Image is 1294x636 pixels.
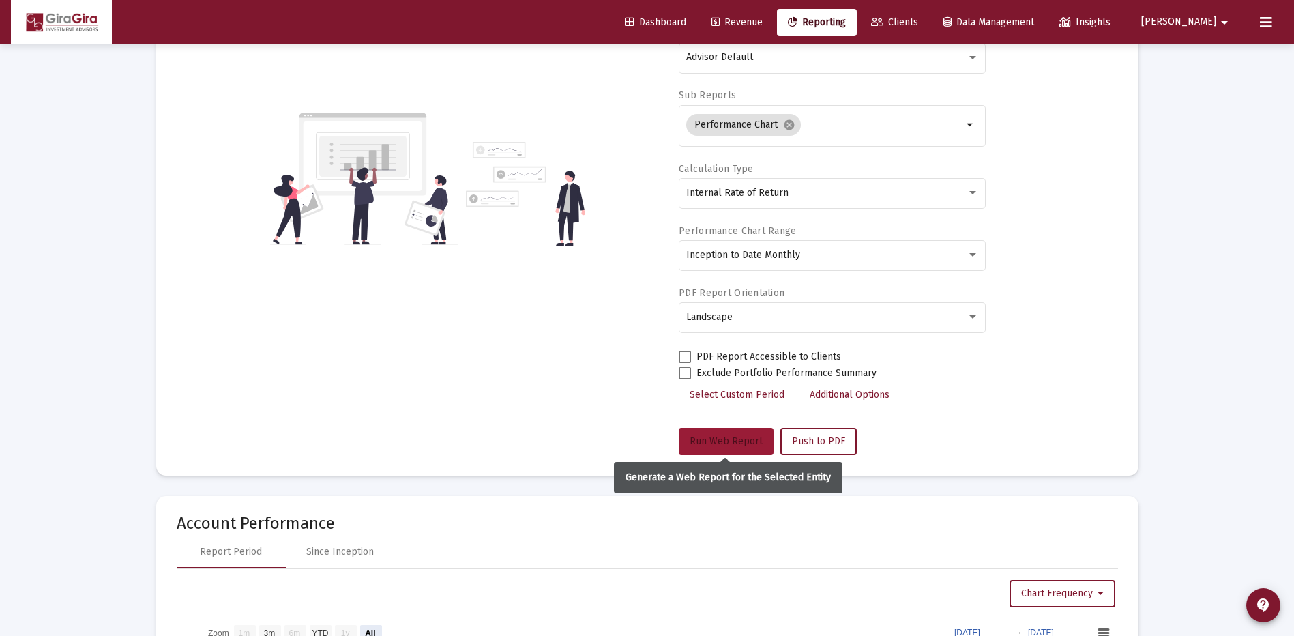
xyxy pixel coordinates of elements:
mat-chip-list: Selection [686,111,962,139]
span: Push to PDF [792,435,845,447]
span: Clients [871,16,918,28]
mat-icon: cancel [783,119,795,131]
span: Dashboard [625,16,686,28]
button: [PERSON_NAME] [1125,8,1249,35]
span: Inception to Date Monthly [686,249,800,261]
span: Internal Rate of Return [686,187,789,199]
img: reporting [270,111,458,246]
div: Since Inception [306,545,374,559]
span: Exclude Portfolio Performance Summary [696,365,877,381]
span: PDF Report Accessible to Clients [696,349,841,365]
span: [PERSON_NAME] [1141,16,1216,28]
span: Insights [1059,16,1111,28]
button: Chart Frequency [1010,580,1115,607]
span: Revenue [711,16,763,28]
span: Advisor Default [686,51,753,63]
a: Revenue [701,9,774,36]
a: Clients [860,9,929,36]
mat-icon: arrow_drop_down [1216,9,1233,36]
label: PDF Report Orientation [679,287,784,299]
button: Push to PDF [780,428,857,455]
a: Data Management [932,9,1045,36]
button: Run Web Report [679,428,774,455]
img: Dashboard [21,9,102,36]
a: Dashboard [614,9,697,36]
label: Sub Reports [679,89,736,101]
img: reporting-alt [466,142,585,246]
mat-icon: contact_support [1255,597,1271,613]
span: Landscape [686,311,733,323]
div: Report Period [200,545,262,559]
mat-card-title: Account Performance [177,517,1118,530]
span: Select Custom Period [690,389,784,401]
label: Calculation Type [679,163,753,175]
label: Performance Chart Range [679,225,796,237]
span: Data Management [943,16,1034,28]
mat-icon: arrow_drop_down [962,117,979,133]
span: Run Web Report [690,435,763,447]
span: Additional Options [810,389,889,401]
a: Reporting [777,9,857,36]
span: Chart Frequency [1021,588,1104,599]
mat-chip: Performance Chart [686,114,801,136]
span: Reporting [788,16,846,28]
a: Insights [1048,9,1121,36]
